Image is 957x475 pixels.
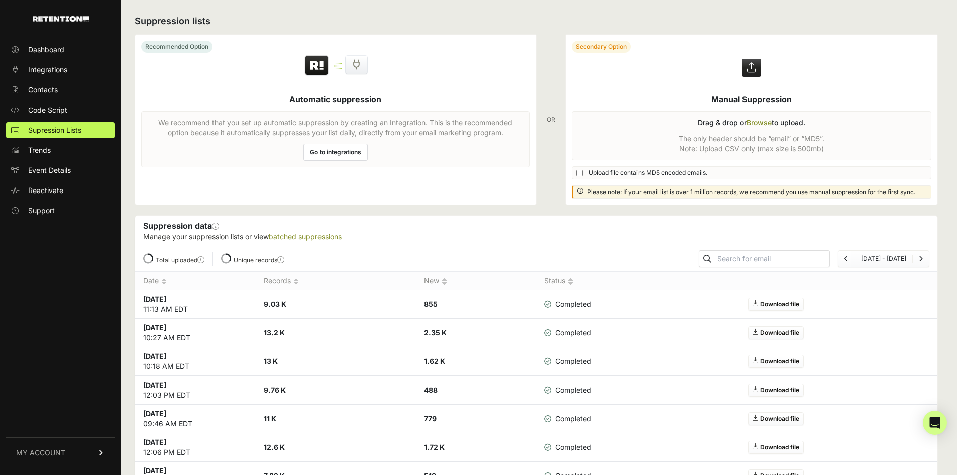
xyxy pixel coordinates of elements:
[536,272,616,291] th: Status
[264,414,276,423] strong: 11 K
[6,437,115,468] a: MY ACCOUNT
[424,443,445,451] strong: 1.72 K
[135,14,938,28] h2: Suppression lists
[838,250,929,267] nav: Page navigation
[16,448,65,458] span: MY ACCOUNT
[544,385,591,395] span: Completed
[269,232,342,241] a: batched suppressions
[544,442,591,452] span: Completed
[135,272,256,291] th: Date
[424,386,438,394] strong: 488
[135,376,256,405] td: 12:03 PM EDT
[589,169,707,177] span: Upload file contains MD5 encoded emails.
[855,255,912,263] li: [DATE] - [DATE]
[28,125,81,135] span: Supression Lists
[143,352,166,360] strong: [DATE]
[161,278,167,286] img: no_sort-eaf950dc5ab64cae54d48a5578032e96f70b2ecb7d747501f34c8f2db400fb66.gif
[143,466,166,475] strong: [DATE]
[143,323,166,332] strong: [DATE]
[264,328,285,337] strong: 13.2 K
[6,182,115,199] a: Reactivate
[6,42,115,58] a: Dashboard
[919,255,923,262] a: Next
[576,170,583,176] input: Upload file contains MD5 encoded emails.
[135,216,937,246] div: Suppression data
[264,357,278,365] strong: 13 K
[28,105,67,115] span: Code Script
[143,295,166,303] strong: [DATE]
[156,256,204,264] label: Total uploaded
[141,41,212,53] div: Recommended Option
[143,409,166,418] strong: [DATE]
[748,441,804,454] a: Download file
[28,145,51,155] span: Trends
[143,232,929,242] p: Manage your suppression lists or view
[6,102,115,118] a: Code Script
[6,142,115,158] a: Trends
[416,272,537,291] th: New
[234,256,284,264] label: Unique records
[334,65,342,67] img: integration
[293,278,299,286] img: no_sort-eaf950dc5ab64cae54d48a5578032e96f70b2ecb7d747501f34c8f2db400fb66.gif
[544,299,591,309] span: Completed
[264,386,286,394] strong: 9.76 K
[33,16,89,22] img: Retention.com
[424,328,447,337] strong: 2.35 K
[304,55,330,77] img: Retention
[28,45,64,55] span: Dashboard
[923,411,947,435] div: Open Intercom Messenger
[334,63,342,64] img: integration
[6,203,115,219] a: Support
[303,144,368,161] a: Go to integrations
[135,319,256,347] td: 10:27 AM EDT
[715,252,829,266] input: Search for email
[568,278,573,286] img: no_sort-eaf950dc5ab64cae54d48a5578032e96f70b2ecb7d747501f34c8f2db400fb66.gif
[424,414,437,423] strong: 779
[143,438,166,446] strong: [DATE]
[544,414,591,424] span: Completed
[135,290,256,319] td: 11:13 AM EDT
[544,356,591,366] span: Completed
[6,122,115,138] a: Supression Lists
[135,347,256,376] td: 10:18 AM EDT
[28,65,67,75] span: Integrations
[748,326,804,339] a: Download file
[289,93,381,105] h5: Automatic suppression
[748,412,804,425] a: Download file
[135,433,256,462] td: 12:06 PM EDT
[28,85,58,95] span: Contacts
[143,381,166,389] strong: [DATE]
[6,82,115,98] a: Contacts
[442,278,447,286] img: no_sort-eaf950dc5ab64cae54d48a5578032e96f70b2ecb7d747501f34c8f2db400fb66.gif
[28,206,55,216] span: Support
[256,272,416,291] th: Records
[547,34,555,205] div: OR
[264,443,285,451] strong: 12.6 K
[334,68,342,69] img: integration
[264,300,286,308] strong: 9.03 K
[748,384,804,397] a: Download file
[6,62,115,78] a: Integrations
[6,162,115,178] a: Event Details
[135,405,256,433] td: 09:46 AM EDT
[748,355,804,368] a: Download file
[424,357,445,365] strong: 1.62 K
[424,300,438,308] strong: 855
[28,165,71,175] span: Event Details
[544,328,591,338] span: Completed
[148,118,523,138] p: We recommend that you set up automatic suppression by creating an Integration. This is the recomm...
[28,185,63,196] span: Reactivate
[844,255,848,262] a: Previous
[748,298,804,311] a: Download file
